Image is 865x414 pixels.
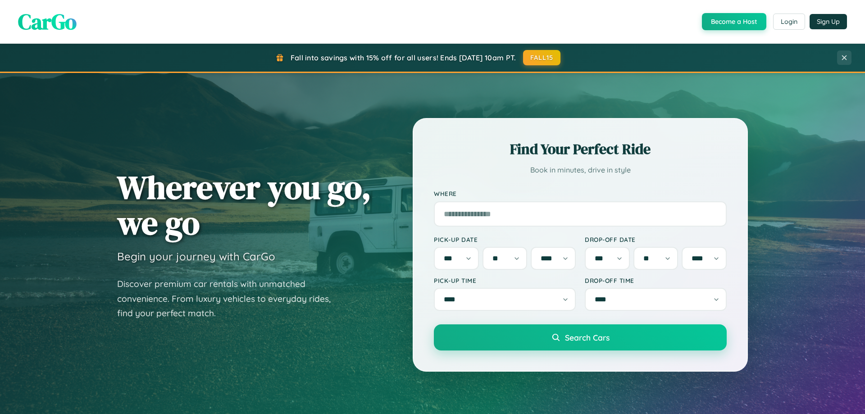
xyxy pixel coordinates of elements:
label: Pick-up Time [434,277,576,284]
span: Search Cars [565,332,610,342]
button: Search Cars [434,324,727,350]
label: Pick-up Date [434,236,576,243]
label: Drop-off Date [585,236,727,243]
span: Fall into savings with 15% off for all users! Ends [DATE] 10am PT. [291,53,516,62]
h2: Find Your Perfect Ride [434,139,727,159]
label: Where [434,190,727,198]
h3: Begin your journey with CarGo [117,250,275,263]
button: Become a Host [702,13,766,30]
button: FALL15 [523,50,561,65]
p: Discover premium car rentals with unmatched convenience. From luxury vehicles to everyday rides, ... [117,277,342,321]
button: Sign Up [810,14,847,29]
h1: Wherever you go, we go [117,169,371,241]
label: Drop-off Time [585,277,727,284]
button: Login [773,14,805,30]
span: CarGo [18,7,77,36]
p: Book in minutes, drive in style [434,164,727,177]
